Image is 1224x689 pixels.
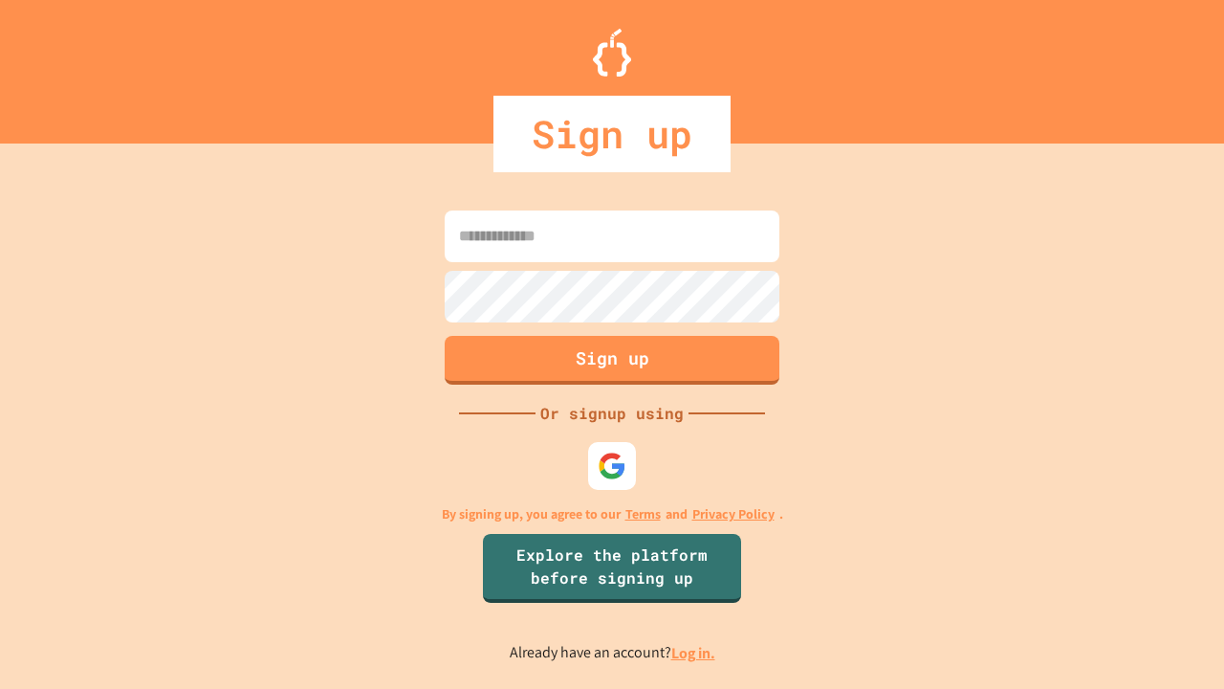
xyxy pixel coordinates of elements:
[510,641,715,665] p: Already have an account?
[535,402,688,425] div: Or signup using
[593,29,631,77] img: Logo.svg
[671,643,715,663] a: Log in.
[483,534,741,603] a: Explore the platform before signing up
[598,452,626,480] img: google-icon.svg
[445,336,779,385] button: Sign up
[692,504,775,524] a: Privacy Policy
[625,504,661,524] a: Terms
[442,504,783,524] p: By signing up, you agree to our and .
[493,96,731,172] div: Sign up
